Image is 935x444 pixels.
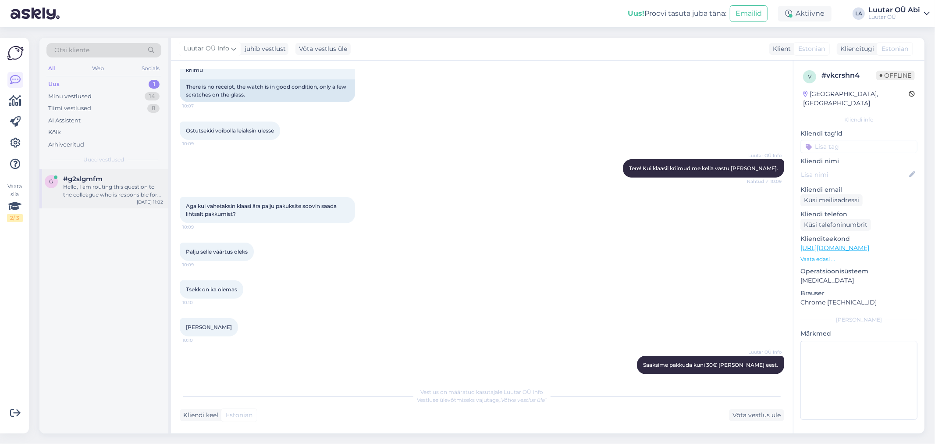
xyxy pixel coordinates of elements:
[749,375,782,381] span: 10:17
[643,362,778,368] span: Saaksime pakkuda kuni 30€ [PERSON_NAME] eest.
[50,178,53,185] span: g
[147,104,160,113] div: 8
[730,5,768,22] button: Emailid
[803,90,909,108] div: [GEOGRAPHIC_DATA], [GEOGRAPHIC_DATA]
[182,140,215,147] span: 10:09
[769,44,791,54] div: Klient
[180,411,218,420] div: Kliendi keel
[226,411,252,420] span: Estonian
[747,178,782,185] span: Nähtud ✓ 10:09
[868,14,920,21] div: Luutar OÜ
[182,299,215,306] span: 10:10
[91,63,106,74] div: Web
[868,7,930,21] a: Luutar OÜ AbiLuutar OÜ
[48,140,84,149] div: Arhiveeritud
[882,44,908,54] span: Estonian
[837,44,874,54] div: Klienditugi
[63,175,103,183] span: #g2slgmfm
[48,128,61,137] div: Kõik
[801,170,907,179] input: Lisa nimi
[800,298,917,307] p: Chrome [TECHNICAL_ID]
[748,152,782,159] span: Luutar OÜ Info
[48,92,92,101] div: Minu vestlused
[137,199,163,205] div: [DATE] 11:02
[778,6,832,21] div: Aktiivne
[184,44,229,54] span: Luutar OÜ Info
[798,44,825,54] span: Estonian
[186,248,248,255] span: Palju selle väärtus oleks
[800,210,917,219] p: Kliendi telefon
[748,349,782,355] span: Luutar OÜ Info
[186,324,232,330] span: [PERSON_NAME]
[48,116,81,125] div: AI Assistent
[876,71,915,80] span: Offline
[800,219,871,231] div: Küsi telefoninumbrit
[628,8,726,19] div: Proovi tasuta juba täna:
[868,7,920,14] div: Luutar OÜ Abi
[140,63,161,74] div: Socials
[800,234,917,243] p: Klienditeekond
[186,203,338,217] span: Aga kui vahetaksin klaasi ära palju pakuksite soovin saada lihtsalt pakkumist?
[149,80,160,89] div: 1
[800,157,917,166] p: Kliendi nimi
[48,104,91,113] div: Tiimi vestlused
[800,276,917,285] p: [MEDICAL_DATA]
[628,9,644,18] b: Uus!
[629,165,778,172] span: Tere! Kui klaasil kriimud me kella vastu [PERSON_NAME].
[800,129,917,138] p: Kliendi tag'id
[421,389,544,395] span: Vestlus on määratud kasutajale Luutar OÜ Info
[7,45,24,61] img: Askly Logo
[800,194,863,206] div: Küsi meiliaadressi
[63,183,163,199] div: Hello, I am routing this question to the colleague who is responsible for this topic. The reply m...
[499,397,547,403] i: „Võtke vestlus üle”
[182,103,215,109] span: 10:07
[7,183,23,222] div: Vaata siia
[295,43,351,55] div: Võta vestlus üle
[800,185,917,194] p: Kliendi email
[46,63,57,74] div: All
[182,337,215,344] span: 10:10
[180,79,355,102] div: There is no receipt, the watch is in good condition, only a few scratches on the glass.
[84,156,124,164] span: Uued vestlused
[182,261,215,268] span: 10:09
[853,7,865,20] div: LA
[182,224,215,230] span: 10:09
[54,46,89,55] span: Otsi kliente
[800,316,917,324] div: [PERSON_NAME]
[821,70,876,81] div: # vkcrshn4
[800,289,917,298] p: Brauser
[417,397,547,403] span: Vestluse ülevõtmiseks vajutage
[729,409,784,421] div: Võta vestlus üle
[48,80,60,89] div: Uus
[241,44,286,54] div: juhib vestlust
[800,329,917,338] p: Märkmed
[800,267,917,276] p: Operatsioonisüsteem
[186,127,274,134] span: Ostutsekki voibolla leiaksin ulesse
[808,73,811,80] span: v
[145,92,160,101] div: 14
[800,116,917,124] div: Kliendi info
[186,286,237,293] span: Tsekk on ka olemas
[800,244,869,252] a: [URL][DOMAIN_NAME]
[7,214,23,222] div: 2 / 3
[800,140,917,153] input: Lisa tag
[800,255,917,263] p: Vaata edasi ...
